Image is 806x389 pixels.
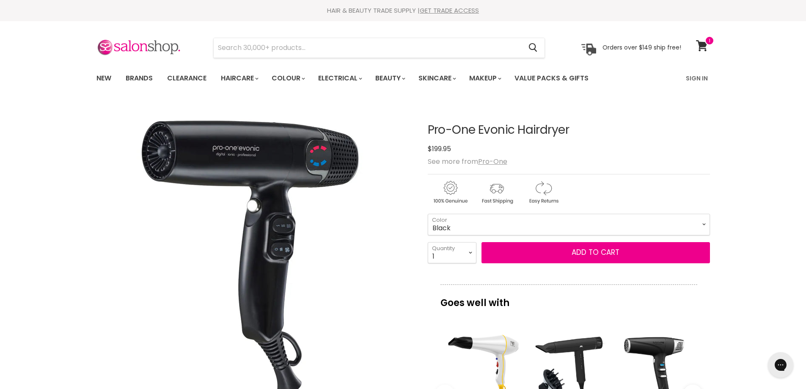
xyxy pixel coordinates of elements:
a: Value Packs & Gifts [508,69,595,87]
button: Add to cart [481,242,710,263]
p: Orders over $149 ship free! [602,44,681,51]
ul: Main menu [90,66,638,91]
a: Haircare [215,69,264,87]
a: Electrical [312,69,367,87]
span: See more from [428,157,507,166]
a: New [90,69,118,87]
a: Clearance [161,69,213,87]
p: Goes well with [440,284,697,312]
a: Sign In [681,69,713,87]
a: Pro-One [478,157,507,166]
a: Makeup [463,69,506,87]
img: shipping.gif [474,179,519,205]
div: HAIR & BEAUTY TRADE SUPPLY | [86,6,721,15]
iframe: Gorgias live chat messenger [764,349,798,381]
input: Search [214,38,522,58]
img: returns.gif [521,179,566,205]
span: $199.95 [428,144,451,154]
button: Search [522,38,545,58]
span: Add to cart [572,247,619,257]
form: Product [213,38,545,58]
h1: Pro-One Evonic Hairdryer [428,124,710,137]
a: Skincare [412,69,461,87]
a: Colour [265,69,310,87]
img: genuine.gif [428,179,473,205]
a: Brands [119,69,159,87]
select: Quantity [428,242,476,263]
nav: Main [86,66,721,91]
a: GET TRADE ACCESS [420,6,479,15]
a: Beauty [369,69,410,87]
